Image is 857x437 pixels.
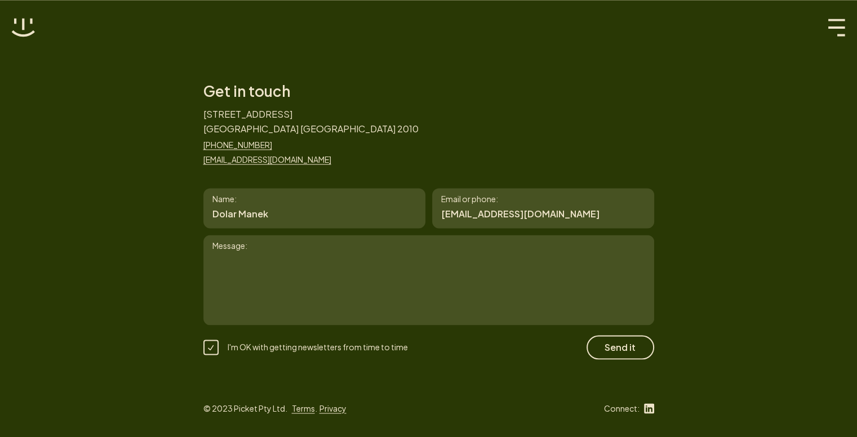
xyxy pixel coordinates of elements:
button: Send it [587,335,654,359]
a: [EMAIL_ADDRESS][DOMAIN_NAME] [203,153,419,166]
div: . [292,402,353,414]
p: © 2023 Picket Pty Ltd. [203,402,287,414]
label: Email or phone: [441,193,498,205]
p: [STREET_ADDRESS] [GEOGRAPHIC_DATA] [GEOGRAPHIC_DATA] 2010 [203,107,419,136]
a: Privacy [319,403,347,413]
a: [PHONE_NUMBER] [203,139,419,151]
p: Connect: [604,402,640,414]
h2: Get in touch [203,82,419,100]
a: Terms [292,403,315,413]
label: Name: [212,193,237,205]
span: I'm OK with getting newsletters from time to time [228,342,408,352]
label: Message: [203,235,654,256]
